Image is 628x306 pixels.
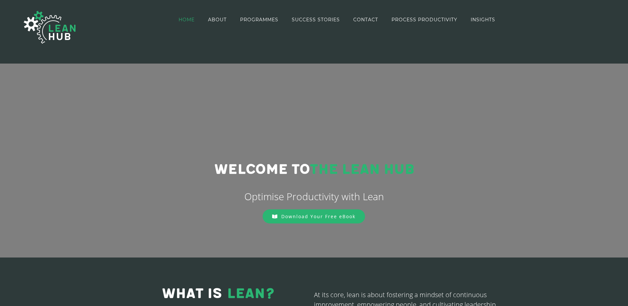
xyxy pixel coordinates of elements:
span: HOME [179,17,195,22]
span: WHAT IS [162,285,222,302]
span: PROCESS PRODUCTIVITY [392,17,457,22]
span: Optimise Productivity with Lean [244,190,384,203]
a: SUCCESS STORIES [292,1,340,38]
span: Download Your Free eBook [281,213,356,220]
a: CONTACT [353,1,378,38]
span: LEAN? [227,285,275,302]
span: PROGRAMMES [240,17,278,22]
span: ABOUT [208,17,227,22]
a: ABOUT [208,1,227,38]
a: PROGRAMMES [240,1,278,38]
span: SUCCESS STORIES [292,17,340,22]
a: Download Your Free eBook [263,209,365,223]
a: INSIGHTS [471,1,495,38]
span: INSIGHTS [471,17,495,22]
span: Welcome to [214,161,310,178]
span: CONTACT [353,17,378,22]
span: THE LEAN HUB [310,161,414,178]
img: The Lean Hub | Optimising productivity with Lean Logo [17,4,82,50]
a: PROCESS PRODUCTIVITY [392,1,457,38]
nav: Main Menu [179,1,495,38]
a: HOME [179,1,195,38]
